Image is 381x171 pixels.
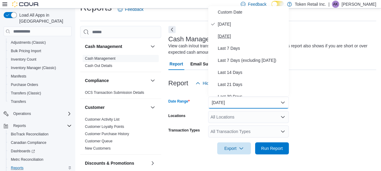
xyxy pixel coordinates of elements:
a: Metrc Reconciliation [8,156,46,163]
button: Next [168,26,176,33]
span: Purchase Orders [11,82,38,87]
a: Customer Queue [85,139,112,143]
span: Transfers [8,98,72,105]
button: Transfers (Classic) [6,89,74,97]
span: Manifests [8,73,72,80]
a: Transfers (Classic) [8,90,43,97]
span: Dashboards [11,149,35,154]
span: Customer Purchase History [85,131,129,136]
span: Reports [13,123,26,128]
span: Feedback [248,1,266,7]
span: Operations [11,110,72,117]
button: Discounts & Promotions [149,160,156,167]
span: Manifests [11,74,26,79]
a: Transfers [8,98,28,105]
span: Bulk Pricing Import [11,49,41,53]
a: Feedback [115,3,146,15]
span: Email Subscription [190,58,229,70]
span: Cash Out Details [85,63,112,68]
span: Load All Apps in [GEOGRAPHIC_DATA] [17,12,72,24]
img: Cova [12,1,39,7]
span: Export [221,142,247,154]
p: Token Retail Inc. [295,1,326,8]
span: Metrc Reconciliation [11,157,43,162]
button: Manifests [6,72,74,81]
button: Compliance [85,78,148,84]
button: Purchase Orders [6,81,74,89]
div: Compliance [80,89,161,99]
button: Export [217,142,251,154]
div: Customer [80,116,161,154]
span: Transfers (Classic) [11,91,41,96]
button: Compliance [149,77,156,84]
button: Run Report [255,142,289,154]
a: Customer Purchase History [85,132,129,136]
div: Cash Management [80,55,161,72]
button: Adjustments (Classic) [6,38,74,47]
button: Canadian Compliance [6,138,74,147]
span: AK [333,1,338,8]
a: Adjustments (Classic) [8,39,48,46]
span: BioTrack Reconciliation [11,132,48,137]
button: Bulk Pricing Import [6,47,74,55]
span: Reports [11,166,23,170]
span: [DATE] [218,33,286,40]
a: Customer Loyalty Points [85,125,124,129]
button: Transfers [6,97,74,106]
button: Metrc Reconciliation [6,155,74,164]
div: Select listbox [208,6,289,97]
span: Last 14 Days [218,69,286,76]
label: Transaction Types [168,128,200,133]
span: Inventory Manager (Classic) [11,65,56,70]
button: Hide Parameters [193,77,237,89]
span: Feedback [125,6,143,12]
button: [DATE] [208,97,289,109]
button: Open list of options [280,129,285,134]
a: Purchase Orders [8,81,41,88]
span: Custom Date [218,8,286,16]
button: Discounts & Promotions [85,160,148,166]
h3: Report [168,80,188,87]
button: Operations [11,110,33,117]
button: Inventory Count [6,55,74,64]
span: Transfers [11,99,26,104]
span: New Customers [85,146,111,151]
div: View cash in/out transactions along with drawer/safe details. This report also shows if you are s... [168,43,373,55]
a: Cash Management [85,56,115,61]
span: Run Report [261,145,283,151]
span: Last 21 Days [218,81,286,88]
h3: Cash Management [85,43,122,49]
button: Operations [1,109,74,118]
label: Date Range [168,99,190,104]
button: Open list of options [280,115,285,119]
span: Hide Parameters [203,80,234,86]
a: OCS Transaction Submission Details [85,90,144,95]
span: Adjustments (Classic) [11,40,46,45]
a: Dashboards [8,147,37,155]
span: Report [170,58,183,70]
button: Reports [1,122,74,130]
a: Dashboards [6,147,74,155]
input: Dark Mode [271,1,284,7]
a: Cash Out Details [85,64,112,68]
span: Metrc Reconciliation [8,156,72,163]
span: Dashboards [8,147,72,155]
p: | [328,1,329,8]
a: New Customers [85,146,111,150]
div: Ashish Kapoor [332,1,339,8]
span: Operations [13,111,31,116]
span: Last 7 Days [218,45,286,52]
button: Reports [11,122,28,129]
button: BioTrack Reconciliation [6,130,74,138]
h3: Customer [85,104,105,110]
a: BioTrack Reconciliation [8,131,51,138]
span: Canadian Compliance [11,140,46,145]
span: Inventory Count [8,56,72,63]
button: Inventory Manager (Classic) [6,64,74,72]
label: Locations [168,113,186,118]
a: Customer Activity List [85,117,120,122]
